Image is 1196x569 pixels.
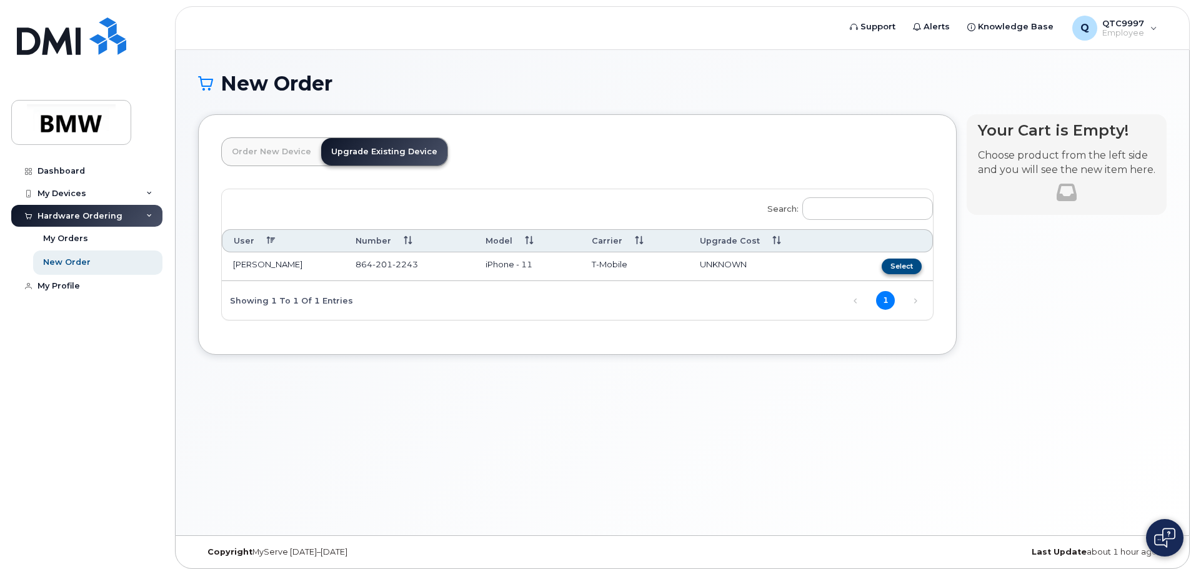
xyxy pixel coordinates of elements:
h4: Your Cart is Empty! [978,122,1155,139]
span: 201 [372,259,392,269]
button: Select [882,259,922,274]
input: Search: [802,197,933,220]
div: Showing 1 to 1 of 1 entries [222,289,353,310]
th: Model: activate to sort column ascending [474,229,581,252]
strong: Last Update [1032,547,1087,557]
td: iPhone - 11 [474,252,581,281]
a: 1 [876,291,895,310]
td: [PERSON_NAME] [222,252,344,281]
div: about 1 hour ago [844,547,1167,557]
th: Upgrade Cost: activate to sort column ascending [689,229,839,252]
span: 864 [356,259,418,269]
label: Search: [759,189,933,224]
a: Upgrade Existing Device [321,138,447,166]
div: MyServe [DATE]–[DATE] [198,547,521,557]
p: Choose product from the left side and you will see the new item here. [978,149,1155,177]
strong: Copyright [207,547,252,557]
span: UNKNOWN [700,259,747,269]
th: Number: activate to sort column ascending [344,229,474,252]
a: Previous [846,292,865,310]
a: Next [906,292,925,310]
span: 2243 [392,259,418,269]
h1: New Order [198,72,1167,94]
td: T-Mobile [581,252,688,281]
a: Order New Device [222,138,321,166]
th: Carrier: activate to sort column ascending [581,229,688,252]
th: User: activate to sort column descending [222,229,344,252]
img: Open chat [1154,528,1175,548]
